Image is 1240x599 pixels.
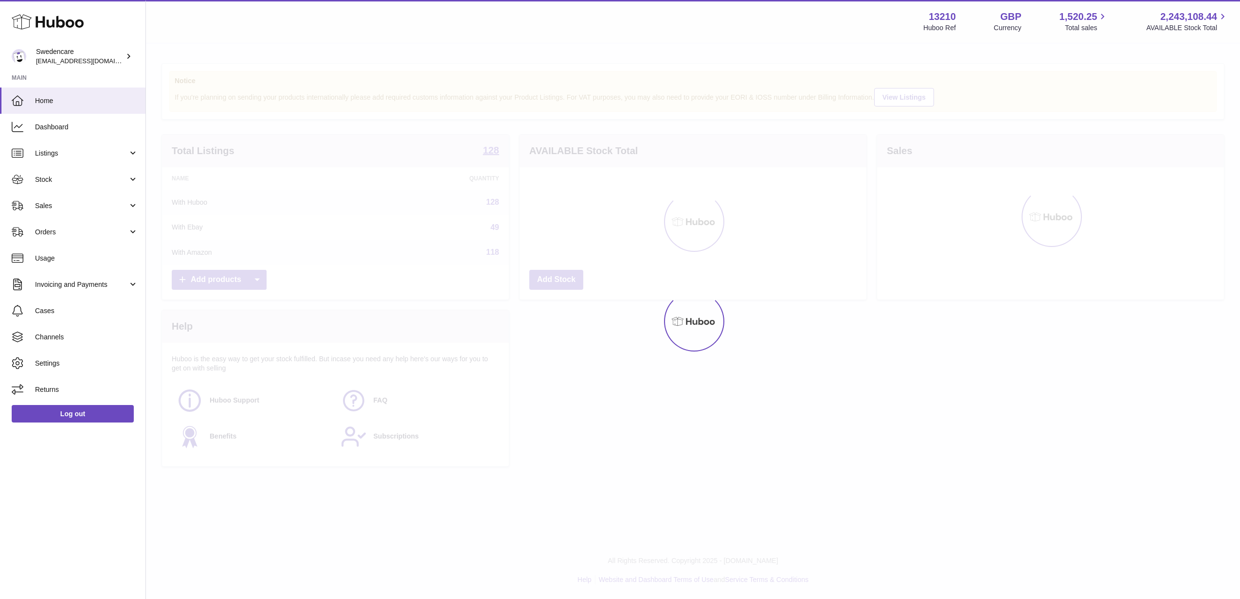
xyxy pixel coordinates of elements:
[12,405,134,423] a: Log out
[35,96,138,106] span: Home
[1065,23,1108,33] span: Total sales
[12,49,26,64] img: internalAdmin-13210@internal.huboo.com
[35,228,128,237] span: Orders
[923,23,956,33] div: Huboo Ref
[994,23,1022,33] div: Currency
[35,254,138,263] span: Usage
[1060,10,1097,23] span: 1,520.25
[35,280,128,289] span: Invoicing and Payments
[35,306,138,316] span: Cases
[35,175,128,184] span: Stock
[1160,10,1217,23] span: 2,243,108.44
[1000,10,1021,23] strong: GBP
[36,57,143,65] span: [EMAIL_ADDRESS][DOMAIN_NAME]
[1146,23,1228,33] span: AVAILABLE Stock Total
[35,149,128,158] span: Listings
[35,333,138,342] span: Channels
[35,123,138,132] span: Dashboard
[36,47,124,66] div: Swedencare
[35,359,138,368] span: Settings
[35,201,128,211] span: Sales
[1060,10,1109,33] a: 1,520.25 Total sales
[1146,10,1228,33] a: 2,243,108.44 AVAILABLE Stock Total
[35,385,138,394] span: Returns
[929,10,956,23] strong: 13210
